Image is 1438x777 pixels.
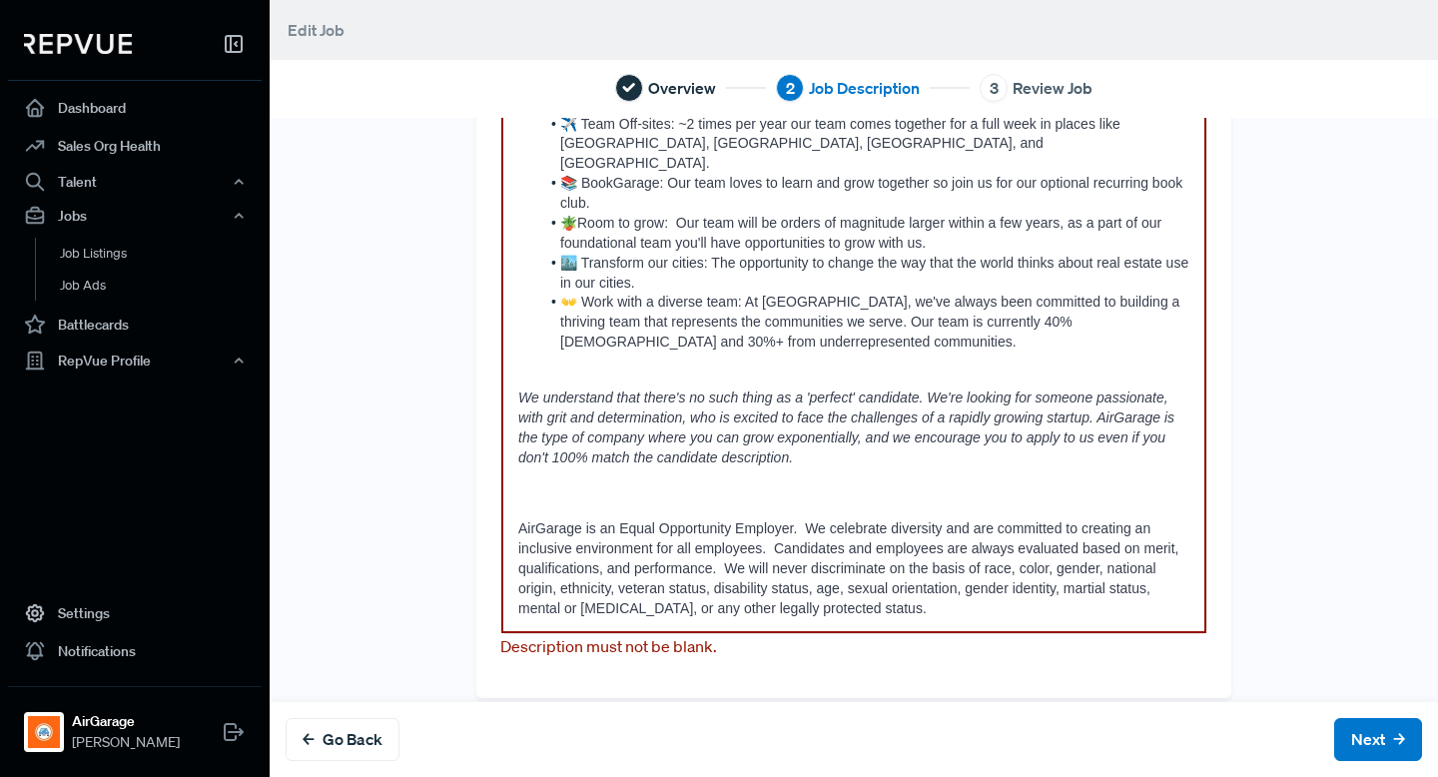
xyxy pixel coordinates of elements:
[648,76,716,100] span: Overview
[8,344,262,378] button: RepVue Profile
[560,294,1183,350] span: 👐 Work with a diverse team: At [GEOGRAPHIC_DATA], we've always been committed to building a thriv...
[1334,718,1422,761] button: Next
[518,389,1178,465] em: We understand that there's no such thing as a 'perfect' candidate. We're looking for someone pass...
[28,716,60,748] img: AirGarage
[560,255,1192,291] span: 🏙️ Transform our cities: The opportunity to change the way that the world thinks about real estat...
[560,215,1165,251] span: 🪴Room to grow: Our team will be orders of magnitude larger within a few years, as a part of our f...
[8,686,262,761] a: AirGarageAirGarage[PERSON_NAME]
[8,89,262,127] a: Dashboard
[8,165,262,199] button: Talent
[286,718,399,761] button: Go Back
[8,306,262,344] a: Battlecards
[288,20,345,40] span: Edit Job
[560,175,1186,211] span: 📚 BookGarage: Our team loves to learn and grow together so join us for our optional recurring boo...
[8,632,262,670] a: Notifications
[776,74,804,102] div: 2
[72,711,180,732] strong: AirGarage
[35,238,289,270] a: Job Listings
[8,594,262,632] a: Settings
[24,34,132,54] img: RepVue
[35,270,289,302] a: Job Ads
[518,520,1182,616] span: AirGarage is an Equal Opportunity Employer. We celebrate diversity and are committed to creating ...
[809,76,920,100] span: Job Description
[560,116,1124,172] span: ✈️ Team Off-sites: ~2 times per year our team comes together for a full week in places like [GEOG...
[1013,76,1092,100] span: Review Job
[8,127,262,165] a: Sales Org Health
[500,634,1207,658] p: Description must not be blank.
[8,199,262,233] button: Jobs
[980,74,1008,102] div: 3
[72,732,180,753] span: [PERSON_NAME]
